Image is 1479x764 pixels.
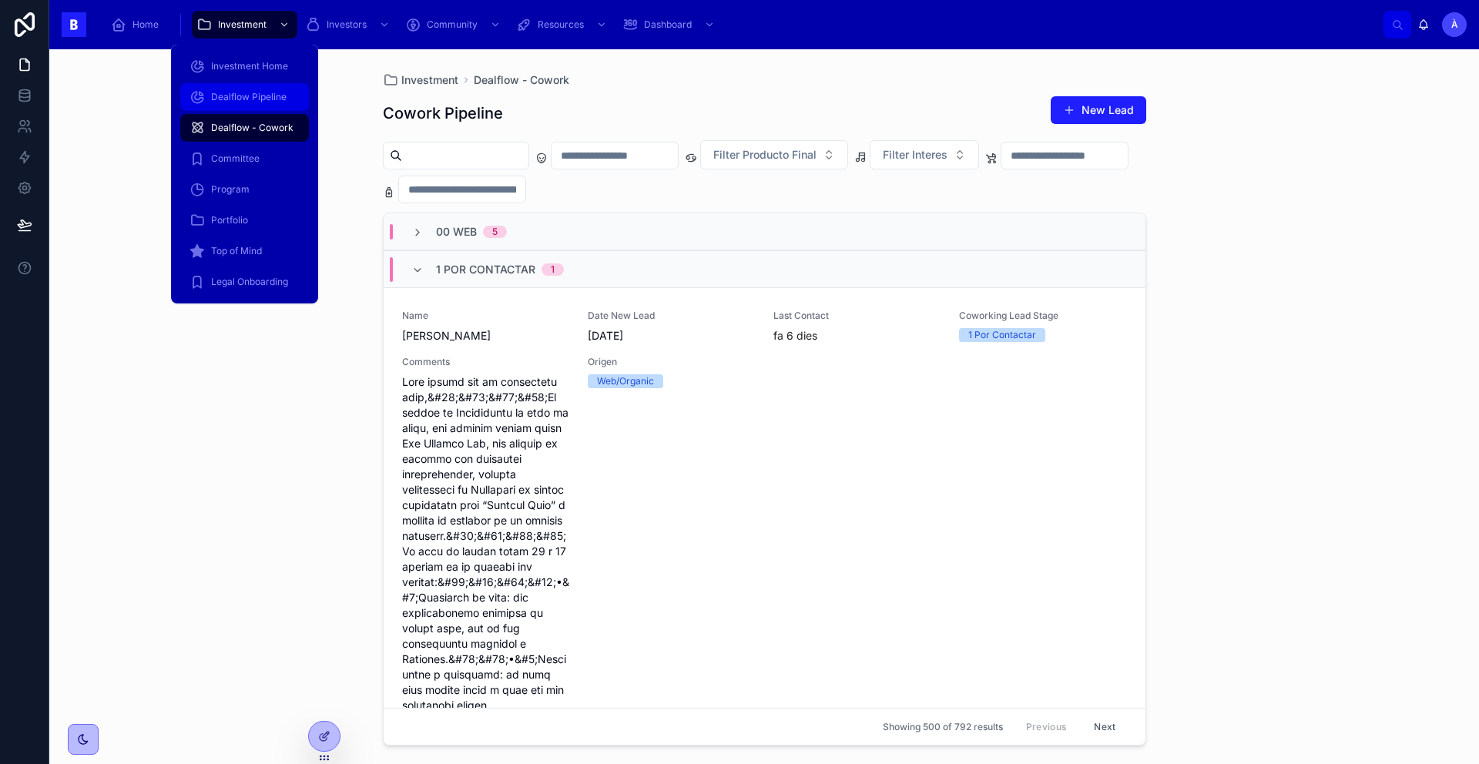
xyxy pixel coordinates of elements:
button: Select Button [870,140,979,169]
img: App logo [62,12,86,37]
a: Investment [192,11,297,39]
p: fa 6 dies [773,328,817,343]
a: Dashboard [618,11,723,39]
span: Investment [401,72,458,88]
div: 5 [492,226,498,238]
span: Investment [218,18,267,31]
a: Investment Home [180,52,309,80]
span: Dealflow - Cowork [211,122,293,134]
span: Date New Lead [588,310,755,322]
span: À [1451,18,1458,31]
span: Portfolio [211,214,248,226]
div: 1 Por Contactar [968,328,1036,342]
span: Resources [538,18,584,31]
span: Top of Mind [211,245,262,257]
a: Dealflow Pipeline [180,83,309,111]
span: Program [211,183,250,196]
button: Next [1083,715,1126,739]
span: Home [132,18,159,31]
span: Filter Interes [883,147,947,163]
a: Community [401,11,508,39]
span: Showing 500 of 792 results [883,721,1003,733]
span: Name [402,310,569,322]
a: Legal Onboarding [180,268,309,296]
a: Investors [300,11,397,39]
a: Top of Mind [180,237,309,265]
button: Select Button [700,140,848,169]
span: Last Contact [773,310,941,322]
span: Coworking Lead Stage [959,310,1126,322]
button: New Lead [1051,96,1146,124]
span: Dashboard [644,18,692,31]
span: 00 Web [436,224,477,240]
span: 1 Por Contactar [436,262,535,277]
div: Web/Organic [597,374,654,388]
div: scrollable content [99,8,1383,42]
a: Dealflow - Cowork [180,114,309,142]
span: Origen [588,356,755,368]
span: Legal Onboarding [211,276,288,288]
a: Home [106,11,169,39]
span: Committee [211,152,260,165]
div: 1 [551,263,555,276]
h1: Cowork Pipeline [383,102,503,124]
span: Community [427,18,478,31]
span: [DATE] [588,328,755,343]
span: Dealflow Pipeline [211,91,287,103]
a: Portfolio [180,206,309,234]
a: Committee [180,145,309,173]
span: Comments [402,356,569,368]
a: Program [180,176,309,203]
a: Dealflow - Cowork [474,72,569,88]
a: Resources [511,11,615,39]
a: Investment [383,72,458,88]
span: Investment Home [211,60,288,72]
span: [PERSON_NAME] [402,328,569,343]
span: Investors [327,18,367,31]
span: Filter Producto Final [713,147,817,163]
